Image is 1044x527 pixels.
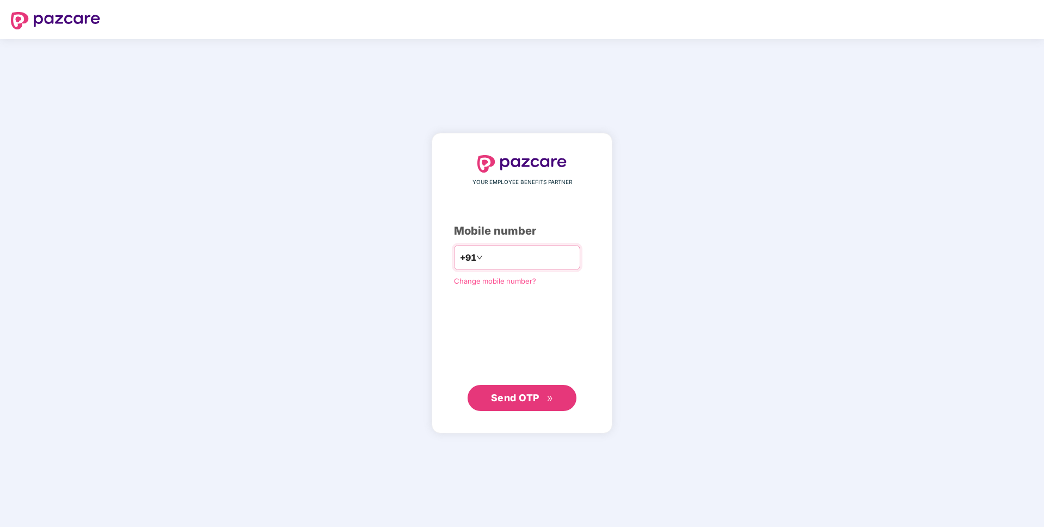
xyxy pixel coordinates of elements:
[491,392,539,403] span: Send OTP
[454,277,536,285] a: Change mobile number?
[546,395,554,402] span: double-right
[460,251,476,265] span: +91
[476,254,483,261] span: down
[454,223,590,240] div: Mobile number
[11,12,100,29] img: logo
[472,178,572,187] span: YOUR EMPLOYEE BENEFITS PARTNER
[477,155,567,173] img: logo
[468,385,576,411] button: Send OTPdouble-right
